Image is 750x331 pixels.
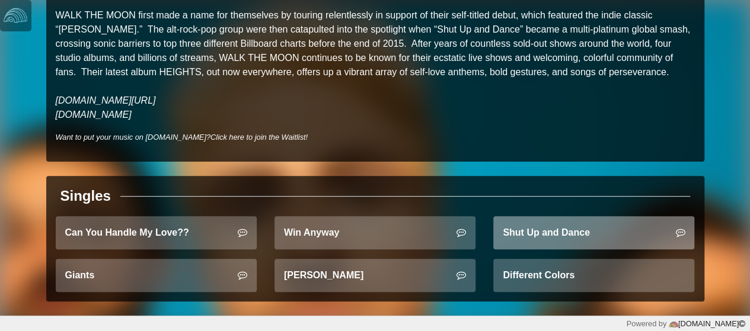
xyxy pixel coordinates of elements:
a: [DOMAIN_NAME] [666,319,745,328]
div: Powered by [626,318,745,329]
a: [DOMAIN_NAME] [56,110,132,120]
img: logo-color-e1b8fa5219d03fcd66317c3d3cfaab08a3c62fe3c3b9b34d55d8365b78b1766b.png [669,320,678,329]
a: [DOMAIN_NAME][URL] [56,95,156,105]
div: Singles [60,185,111,207]
a: Click here to join the Waitlist! [210,133,308,142]
a: Shut Up and Dance [493,216,694,249]
p: WALK THE MOON first made a name for themselves by touring relentlessly in support of their self-t... [56,8,695,122]
i: Want to put your music on [DOMAIN_NAME]? [56,133,308,142]
img: logo-white-4c48a5e4bebecaebe01ca5a9d34031cfd3d4ef9ae749242e8c4bf12ef99f53e8.png [4,4,27,27]
a: [PERSON_NAME] [275,259,475,292]
a: Win Anyway [275,216,475,249]
a: Different Colors [493,259,694,292]
a: Can You Handle My Love?? [56,216,257,249]
a: Giants [56,259,257,292]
